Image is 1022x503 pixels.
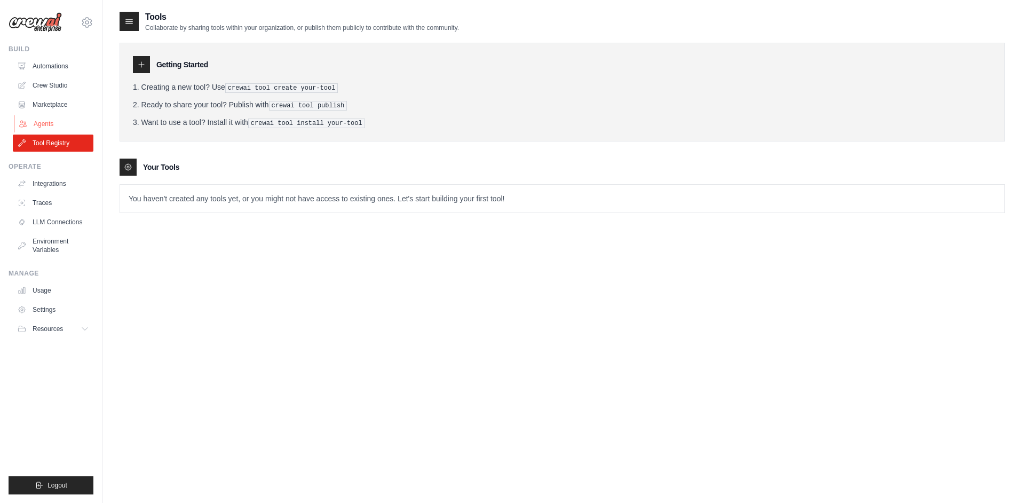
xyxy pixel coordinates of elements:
[13,96,93,113] a: Marketplace
[47,481,67,490] span: Logout
[13,77,93,94] a: Crew Studio
[225,83,338,93] pre: crewai tool create your-tool
[133,99,992,111] li: Ready to share your tool? Publish with
[13,282,93,299] a: Usage
[120,185,1004,213] p: You haven't created any tools yet, or you might not have access to existing ones. Let's start bui...
[9,45,93,53] div: Build
[145,23,459,32] p: Collaborate by sharing tools within your organization, or publish them publicly to contribute wit...
[13,194,93,211] a: Traces
[13,135,93,152] a: Tool Registry
[13,301,93,318] a: Settings
[9,269,93,278] div: Manage
[156,59,208,70] h3: Getting Started
[13,175,93,192] a: Integrations
[14,115,94,132] a: Agents
[133,117,992,128] li: Want to use a tool? Install it with
[248,119,365,128] pre: crewai tool install your-tool
[9,162,93,171] div: Operate
[13,214,93,231] a: LLM Connections
[133,82,992,93] li: Creating a new tool? Use
[145,11,459,23] h2: Tools
[143,162,179,172] h3: Your Tools
[13,320,93,337] button: Resources
[269,101,347,111] pre: crewai tool publish
[9,12,62,33] img: Logo
[33,325,63,333] span: Resources
[13,58,93,75] a: Automations
[9,476,93,494] button: Logout
[13,233,93,258] a: Environment Variables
